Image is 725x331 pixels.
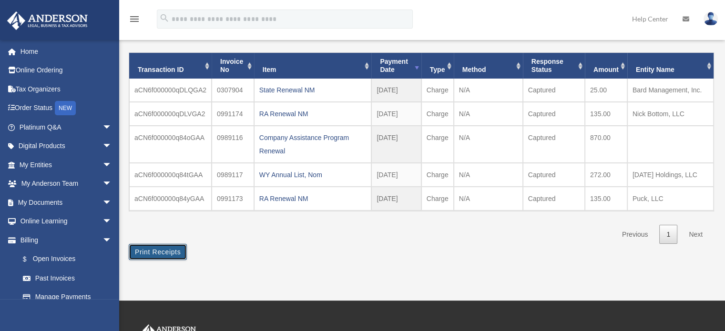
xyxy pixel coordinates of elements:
th: Item: activate to sort column ascending [254,53,372,79]
th: Transaction ID: activate to sort column ascending [129,53,212,79]
th: Type: activate to sort column ascending [421,53,454,79]
td: Captured [523,102,585,126]
td: 0307904 [212,79,254,102]
td: Captured [523,79,585,102]
th: Response Status: activate to sort column ascending [523,53,585,79]
a: My Anderson Teamarrow_drop_down [7,174,126,193]
a: My Entitiesarrow_drop_down [7,155,126,174]
span: arrow_drop_down [102,231,122,250]
i: search [159,13,170,23]
td: [DATE] [371,126,421,163]
td: [DATE] [371,102,421,126]
a: Tax Organizers [7,80,126,99]
td: 0991173 [212,187,254,211]
td: 0991174 [212,102,254,126]
a: Past Invoices [13,269,122,288]
td: aCN6f000000q84yGAA [129,187,212,211]
td: Bard Management, Inc. [627,79,714,102]
a: Home [7,42,126,61]
a: Previous [615,225,655,244]
th: Method: activate to sort column ascending [454,53,523,79]
td: N/A [454,79,523,102]
a: Order StatusNEW [7,99,126,118]
td: Captured [523,126,585,163]
td: N/A [454,102,523,126]
td: 0989116 [212,126,254,163]
span: arrow_drop_down [102,118,122,137]
td: N/A [454,163,523,187]
a: Manage Payments [13,288,126,307]
a: My Documentsarrow_drop_down [7,193,126,212]
span: arrow_drop_down [102,174,122,194]
td: [DATE] [371,163,421,187]
span: arrow_drop_down [102,193,122,212]
th: Invoice No: activate to sort column ascending [212,53,254,79]
td: Puck, LLC [627,187,714,211]
a: Online Ordering [7,61,126,80]
td: Captured [523,163,585,187]
td: 25.00 [585,79,627,102]
td: 0989117 [212,163,254,187]
td: Nick Bottom, LLC [627,102,714,126]
td: Charge [421,102,454,126]
div: State Renewal NM [259,83,367,97]
div: Company Assistance Program Renewal [259,131,367,158]
th: Entity Name: activate to sort column ascending [627,53,714,79]
i: menu [129,13,140,25]
td: [DATE] [371,187,421,211]
td: N/A [454,187,523,211]
img: Anderson Advisors Platinum Portal [4,11,91,30]
td: Charge [421,126,454,163]
a: Billingarrow_drop_down [7,231,126,250]
td: 272.00 [585,163,627,187]
a: Online Learningarrow_drop_down [7,212,126,231]
td: aCN6f000000qDLVGA2 [129,102,212,126]
th: Payment Date: activate to sort column ascending [371,53,421,79]
div: RA Renewal NM [259,107,367,120]
td: aCN6f000000q84oGAA [129,126,212,163]
td: N/A [454,126,523,163]
td: 135.00 [585,102,627,126]
td: [DATE] [371,79,421,102]
td: 135.00 [585,187,627,211]
div: NEW [55,101,76,115]
th: Amount: activate to sort column ascending [585,53,627,79]
span: $ [28,253,33,265]
td: Captured [523,187,585,211]
div: WY Annual List, Nom [259,168,367,181]
span: arrow_drop_down [102,155,122,175]
span: arrow_drop_down [102,137,122,156]
a: menu [129,17,140,25]
a: Next [682,225,710,244]
a: 1 [659,225,677,244]
a: Digital Productsarrow_drop_down [7,137,126,156]
button: Print Receipts [129,244,187,260]
div: RA Renewal NM [259,192,367,205]
td: aCN6f000000qDLQGA2 [129,79,212,102]
td: [DATE] Holdings, LLC [627,163,714,187]
span: arrow_drop_down [102,212,122,231]
a: Platinum Q&Aarrow_drop_down [7,118,126,137]
td: aCN6f000000q84tGAA [129,163,212,187]
td: 870.00 [585,126,627,163]
td: Charge [421,163,454,187]
td: Charge [421,187,454,211]
td: Charge [421,79,454,102]
img: User Pic [704,12,718,26]
a: $Open Invoices [13,250,126,269]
